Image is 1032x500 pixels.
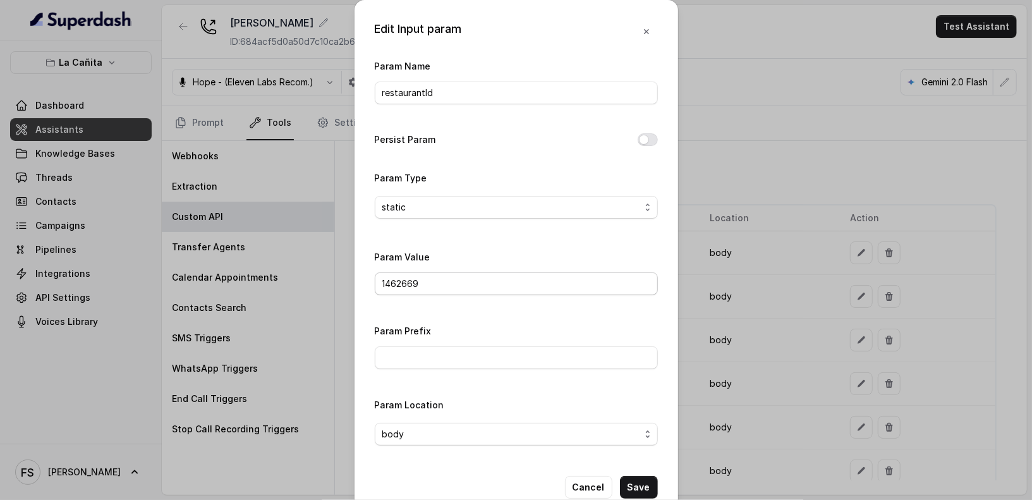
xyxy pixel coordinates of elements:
[565,476,612,499] button: Cancel
[375,326,432,336] label: Param Prefix
[375,61,431,71] label: Param Name
[382,200,640,215] span: static
[375,423,658,446] button: body
[382,427,640,442] span: body
[375,20,462,43] div: Edit Input param
[375,252,430,262] label: Param Value
[375,399,444,410] label: Param Location
[620,476,658,499] button: Save
[375,173,427,183] label: Param Type
[375,196,658,219] button: static
[375,132,436,147] label: Persist Param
